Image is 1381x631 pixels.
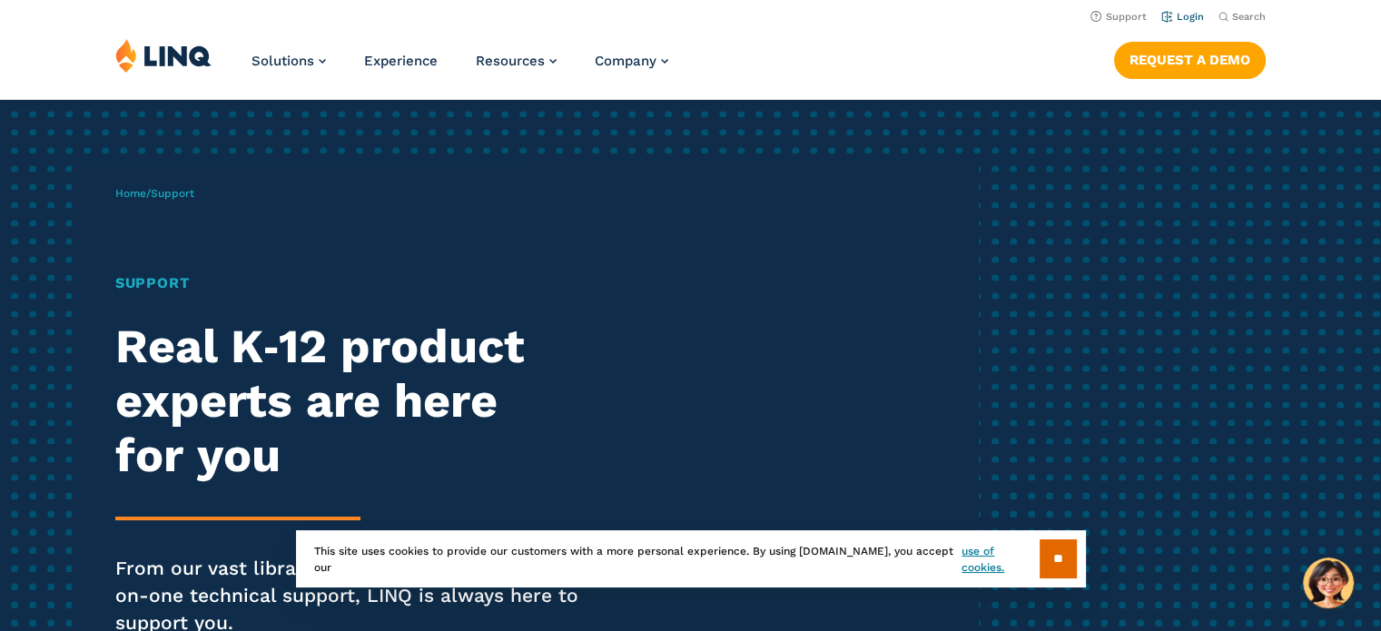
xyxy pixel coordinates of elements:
[1161,11,1204,23] a: Login
[1218,10,1266,24] button: Open Search Bar
[1114,42,1266,78] a: Request a Demo
[595,53,668,69] a: Company
[115,187,194,200] span: /
[595,53,656,69] span: Company
[1090,11,1147,23] a: Support
[962,543,1039,576] a: use of cookies.
[151,187,194,200] span: Support
[252,53,326,69] a: Solutions
[1303,557,1354,608] button: Hello, have a question? Let’s chat.
[1114,38,1266,78] nav: Button Navigation
[252,38,668,98] nav: Primary Navigation
[296,530,1086,587] div: This site uses cookies to provide our customers with a more personal experience. By using [DOMAIN...
[115,272,647,294] h1: Support
[476,53,557,69] a: Resources
[252,53,314,69] span: Solutions
[115,38,212,73] img: LINQ | K‑12 Software
[115,320,647,482] h2: Real K‑12 product experts are here for you
[1232,11,1266,23] span: Search
[364,53,438,69] a: Experience
[115,187,146,200] a: Home
[476,53,545,69] span: Resources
